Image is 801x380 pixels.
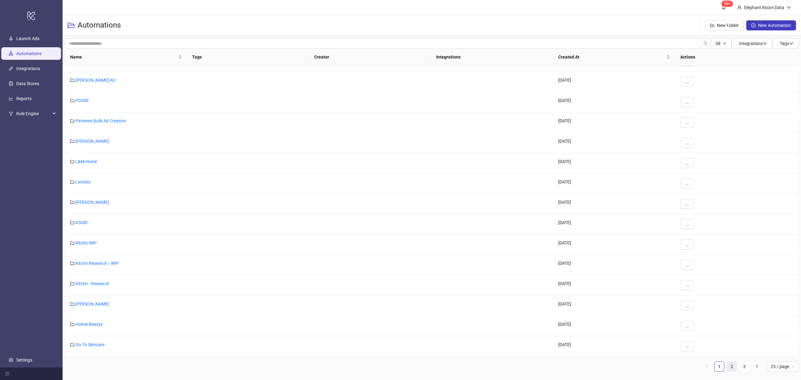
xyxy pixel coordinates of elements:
[685,161,689,166] span: ...
[705,364,709,368] span: left
[723,42,727,45] span: down
[739,362,749,372] li: 3
[737,5,742,10] span: user
[703,41,708,46] span: search
[680,138,694,148] button: ...
[75,240,97,245] a: Kitchn WIP
[722,5,726,9] span: bell
[680,77,694,87] button: ...
[685,283,689,288] span: ...
[75,78,115,83] a: [PERSON_NAME] AU
[431,49,553,66] th: Integrations
[727,362,737,372] li: 2
[553,133,675,153] div: [DATE]
[553,173,675,194] div: [DATE]
[75,159,97,164] a: L&M Home
[732,39,772,49] button: Integrationsdown
[70,180,74,184] span: folder
[710,23,714,28] span: folder-add
[680,300,694,311] button: ...
[75,139,109,144] a: [PERSON_NAME]
[789,41,793,46] span: down
[553,214,675,234] div: [DATE]
[705,20,744,30] button: New Folder
[553,92,675,112] div: [DATE]
[70,322,74,326] span: folder
[75,98,89,103] a: POSSE
[16,36,39,41] a: Launch Ads
[680,219,694,229] button: ...
[68,22,75,29] span: folder-open
[685,181,689,186] span: ...
[70,159,74,164] span: folder
[727,362,737,371] a: 2
[685,120,689,125] span: ...
[70,78,74,82] span: folder
[309,49,431,66] th: Creator
[78,20,121,30] h3: Automations
[75,342,105,347] a: Go-To Skincare
[553,275,675,295] div: [DATE]
[65,49,187,66] th: Name
[758,23,791,28] span: New Automation
[70,281,74,286] span: folder
[558,54,665,60] span: Created At
[685,303,689,308] span: ...
[714,362,724,372] li: 1
[75,179,90,184] a: Lioness
[70,54,177,60] span: Name
[75,200,109,205] a: [PERSON_NAME]
[680,260,694,270] button: ...
[553,295,675,316] div: [DATE]
[771,362,795,371] span: 25 / page
[752,362,762,372] button: right
[553,316,675,336] div: [DATE]
[685,344,689,349] span: ...
[685,79,689,84] span: ...
[685,100,689,105] span: ...
[680,199,694,209] button: ...
[70,200,74,204] span: folder
[685,242,689,247] span: ...
[16,96,32,101] a: Reports
[717,23,739,28] span: New Folder
[16,107,51,120] span: Rule Engine
[16,51,42,56] a: Automations
[685,222,689,227] span: ...
[9,111,13,116] span: fork
[755,364,759,368] span: right
[711,39,732,49] button: Alldown
[740,362,749,371] a: 3
[767,362,798,372] div: Page Size
[70,342,74,347] span: folder
[722,1,733,7] sup: 1518
[739,41,767,46] span: Integrations
[553,234,675,255] div: [DATE]
[70,139,74,143] span: folder
[685,262,689,267] span: ...
[680,158,694,168] button: ...
[751,23,756,28] span: plus-circle
[75,220,88,225] a: KSUBI
[680,321,694,331] button: ...
[75,322,103,327] a: Holme Beauty
[763,41,767,46] span: down
[680,117,694,127] button: ...
[70,220,74,225] span: folder
[787,5,791,10] span: down
[702,362,712,372] button: left
[75,301,109,306] a: [PERSON_NAME]
[553,255,675,275] div: [DATE]
[553,153,675,173] div: [DATE]
[715,362,724,371] a: 1
[16,66,40,71] a: Integrations
[780,41,793,46] span: Tags
[702,362,712,372] li: Previous Page
[772,39,798,49] button: Tagsdown
[75,281,109,286] a: Kitchn - Research
[675,49,798,66] th: Actions
[75,118,126,123] a: Pinterest Bulk Ad Creation
[553,336,675,357] div: [DATE]
[553,194,675,214] div: [DATE]
[685,140,689,145] span: ...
